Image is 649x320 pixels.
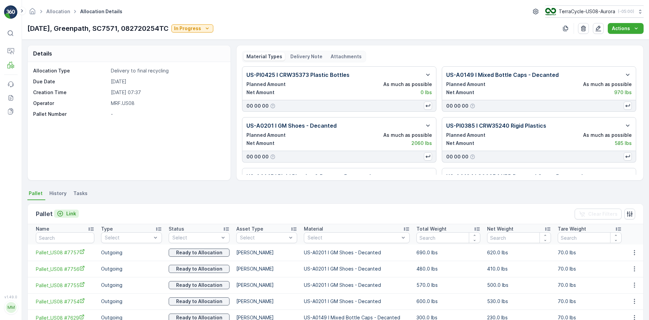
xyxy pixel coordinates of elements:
p: As much as possible [383,132,432,138]
p: US-A0149 I Mixed Bottle Caps - Decanted [446,71,559,79]
input: Search [416,232,480,243]
span: Pallet [29,190,43,197]
button: Ready to Allocation [169,249,230,257]
td: 480.0 lbs [413,261,484,277]
p: Status [169,226,184,232]
p: Type [101,226,113,232]
p: TerraCycle-US08-Aurora [559,8,615,15]
p: Select [105,234,151,241]
p: 00 00 00 [446,153,468,160]
p: Clear Filters [588,211,618,217]
td: [PERSON_NAME] [233,261,301,277]
td: 70.0 lbs [554,293,625,310]
p: MRF.US08 [111,100,223,107]
p: 970 lbs [614,89,632,96]
p: In Progress [174,25,201,32]
p: As much as possible [583,81,632,88]
p: Select [308,234,399,241]
span: History [49,190,67,197]
p: Net Weight [487,226,513,232]
a: Allocation [46,8,70,14]
button: Link [54,210,79,218]
p: Delivery to final recycling [111,67,223,74]
p: Ready to Allocation [176,249,222,256]
a: Pallet_US08 #7754 [36,298,94,305]
button: MM [4,300,18,315]
td: 620.0 lbs [484,244,554,261]
p: US-PI0385 I CRW35240 Rigid Plastics [446,122,546,130]
p: 00 00 00 [446,103,468,109]
td: 70.0 lbs [554,261,625,277]
p: Tare Weight [558,226,586,232]
img: image_ci7OI47.png [545,8,556,15]
p: Planned Amount [446,81,485,88]
p: Actions [612,25,630,32]
a: Pallet_US08 #7757 [36,249,94,256]
button: Ready to Allocation [169,281,230,289]
input: Search [36,232,94,243]
td: US-A0201 I GM Shoes - Decanted [301,277,413,293]
p: 2060 lbs [411,140,432,147]
p: [DATE] 07:37 [111,89,223,96]
p: Material [304,226,323,232]
td: [PERSON_NAME] [233,293,301,310]
td: 70.0 lbs [554,277,625,293]
p: As much as possible [383,81,432,88]
p: Net Amount [446,140,474,147]
p: 00 00 00 [246,103,269,109]
input: Search [558,232,622,243]
td: Outgoing [98,277,165,293]
td: 500.0 lbs [484,277,554,293]
p: As much as possible [583,132,632,138]
p: US-A0145 I Rigid Plastics & Beauty - Decanted [246,172,371,180]
p: Select [240,234,287,241]
p: Allocation Type [33,67,108,74]
td: 530.0 lbs [484,293,554,310]
td: Outgoing [98,261,165,277]
p: Operator [33,100,108,107]
p: ( -05:00 ) [618,9,634,14]
p: Attachments [331,53,362,60]
div: MM [6,302,17,313]
p: Creation Time [33,89,108,96]
p: Planned Amount [246,132,286,138]
button: Ready to Allocation [169,297,230,305]
p: US-A0201 I GM Shoes - Decanted [246,122,337,130]
div: Help Tooltip Icon [470,103,475,109]
a: Pallet_US08 #7755 [36,282,94,289]
button: In Progress [171,24,213,33]
button: Clear Filters [575,209,622,219]
p: Pallet Number [33,111,108,118]
p: Ready to Allocation [176,282,222,289]
p: Net Amount [246,89,274,96]
td: Outgoing [98,244,165,261]
td: US-A0201 I GM Shoes - Decanted [301,293,413,310]
td: 410.0 lbs [484,261,554,277]
button: Ready to Allocation [169,265,230,273]
p: Material Types [246,53,282,60]
td: 600.0 lbs [413,293,484,310]
td: Outgoing [98,293,165,310]
p: Delivery Note [290,53,322,60]
td: [PERSON_NAME] [233,277,301,293]
p: US-PI0425 I CRW35373 Plastic Bottles [246,71,350,79]
p: Select [172,234,219,241]
td: US-A0201 I GM Shoes - Decanted [301,244,413,261]
div: Help Tooltip Icon [270,154,275,159]
p: Due Date [33,78,108,85]
td: US-A0201 I GM Shoes - Decanted [301,261,413,277]
a: Pallet_US08 #7756 [36,265,94,273]
p: Details [33,49,52,58]
a: Homepage [29,10,36,16]
p: [DATE], Greenpath, SC7571, 082720254TC [27,23,169,34]
p: 585 lbs [615,140,632,147]
td: 570.0 lbs [413,277,484,293]
div: Help Tooltip Icon [270,103,275,109]
p: Planned Amount [246,81,286,88]
div: Help Tooltip Icon [470,154,475,159]
p: 00 00 00 [246,153,269,160]
p: US-A0124 I C00254 NRP Personal Care - Decanted [446,172,583,180]
span: Tasks [73,190,88,197]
